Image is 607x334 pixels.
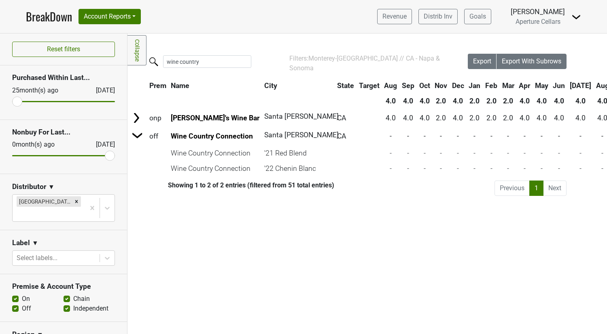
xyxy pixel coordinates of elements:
label: Independent [73,304,108,313]
span: 4.0 [403,114,413,122]
td: - [483,161,499,176]
div: [DATE] [89,140,115,149]
td: - [533,161,550,176]
div: [PERSON_NAME] [511,6,565,17]
th: 4.0 [400,94,416,108]
td: - [483,146,499,160]
th: 2.0 [467,94,483,108]
div: [DATE] [89,86,115,95]
h3: Label [12,239,30,247]
span: Target [359,82,380,90]
button: Export [468,54,497,69]
td: - [533,146,550,160]
span: ▼ [32,238,38,248]
span: Aperture Cellars [516,18,560,25]
th: 4.0 [568,94,593,108]
th: 2.0 [500,94,516,108]
span: CA [337,114,346,122]
th: Name: activate to sort column ascending [169,78,262,93]
td: Wine Country Connection [169,161,262,176]
span: Prem [149,82,166,90]
span: - [407,132,409,140]
th: &nbsp;: activate to sort column ascending [128,78,146,93]
td: - [500,146,516,160]
a: [PERSON_NAME]'s Wine Bar [171,114,259,122]
button: Export With Subrows [497,54,567,69]
div: Filters: [289,54,445,73]
a: Goals [464,9,491,24]
div: Showing 1 to 2 of 2 entries (filtered from 51 total entries) [127,181,334,189]
h3: Premise & Account Type [12,282,115,291]
td: - [417,161,432,176]
th: Oct: activate to sort column ascending [417,78,432,93]
td: off [147,128,168,145]
th: Feb: activate to sort column ascending [483,78,499,93]
span: Santa [PERSON_NAME] [264,131,339,139]
span: 2.0 [503,114,513,122]
div: 0 month(s) ago [12,140,76,149]
label: Off [22,304,31,313]
span: - [579,132,582,140]
th: 4.0 [417,94,432,108]
span: Name [171,82,189,90]
img: Dropdown Menu [571,12,581,22]
th: Target: activate to sort column ascending [357,78,382,93]
span: - [457,132,459,140]
th: Apr: activate to sort column ascending [517,78,532,93]
span: Monterey-[GEOGRAPHIC_DATA] // CA - Napa & Sonoma [289,55,440,72]
span: 4.0 [537,114,547,122]
th: Jul: activate to sort column ascending [568,78,593,93]
td: - [500,161,516,176]
th: Nov: activate to sort column ascending [433,78,449,93]
span: 4.0 [554,114,564,122]
span: - [440,132,442,140]
span: - [473,132,475,140]
span: - [424,132,426,140]
td: - [568,146,593,160]
span: CA [337,132,346,140]
td: - [400,161,416,176]
span: Export [473,57,491,65]
span: 4.0 [575,114,586,122]
button: Reset filters [12,42,115,57]
td: - [417,146,432,160]
span: Export With Subrows [502,57,561,65]
td: - [467,146,483,160]
h3: Nonbuy For Last... [12,128,115,137]
td: - [433,161,449,176]
a: 1 [529,181,543,196]
td: - [568,161,593,176]
span: 4.0 [420,114,430,122]
th: Prem: activate to sort column ascending [147,78,168,93]
th: Mar: activate to sort column ascending [500,78,516,93]
a: Distrib Inv [418,9,458,24]
button: Account Reports [79,9,141,24]
span: 4.0 [520,114,530,122]
label: On [22,294,30,304]
label: Chain [73,294,90,304]
div: [GEOGRAPHIC_DATA]-[GEOGRAPHIC_DATA] [17,196,72,207]
td: - [517,161,532,176]
td: '21 Red Blend [262,146,333,160]
td: - [382,146,399,160]
td: - [517,146,532,160]
a: BreakDown [26,8,72,25]
th: Jan: activate to sort column ascending [467,78,483,93]
th: Aug: activate to sort column ascending [382,78,399,93]
td: Wine Country Connection [169,146,262,160]
th: 2.0 [483,94,499,108]
td: - [382,161,399,176]
th: City: activate to sort column ascending [262,78,329,93]
th: Jun: activate to sort column ascending [551,78,567,93]
th: May: activate to sort column ascending [533,78,550,93]
th: 4.0 [450,94,466,108]
th: 2.0 [433,94,449,108]
span: 4.0 [453,114,463,122]
span: 2.0 [436,114,446,122]
a: Wine Country Connection [171,132,253,140]
th: 4.0 [382,94,399,108]
td: - [450,161,466,176]
div: Remove Monterey-CA [72,196,81,207]
th: 4.0 [551,94,567,108]
img: Arrow right [130,112,142,124]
